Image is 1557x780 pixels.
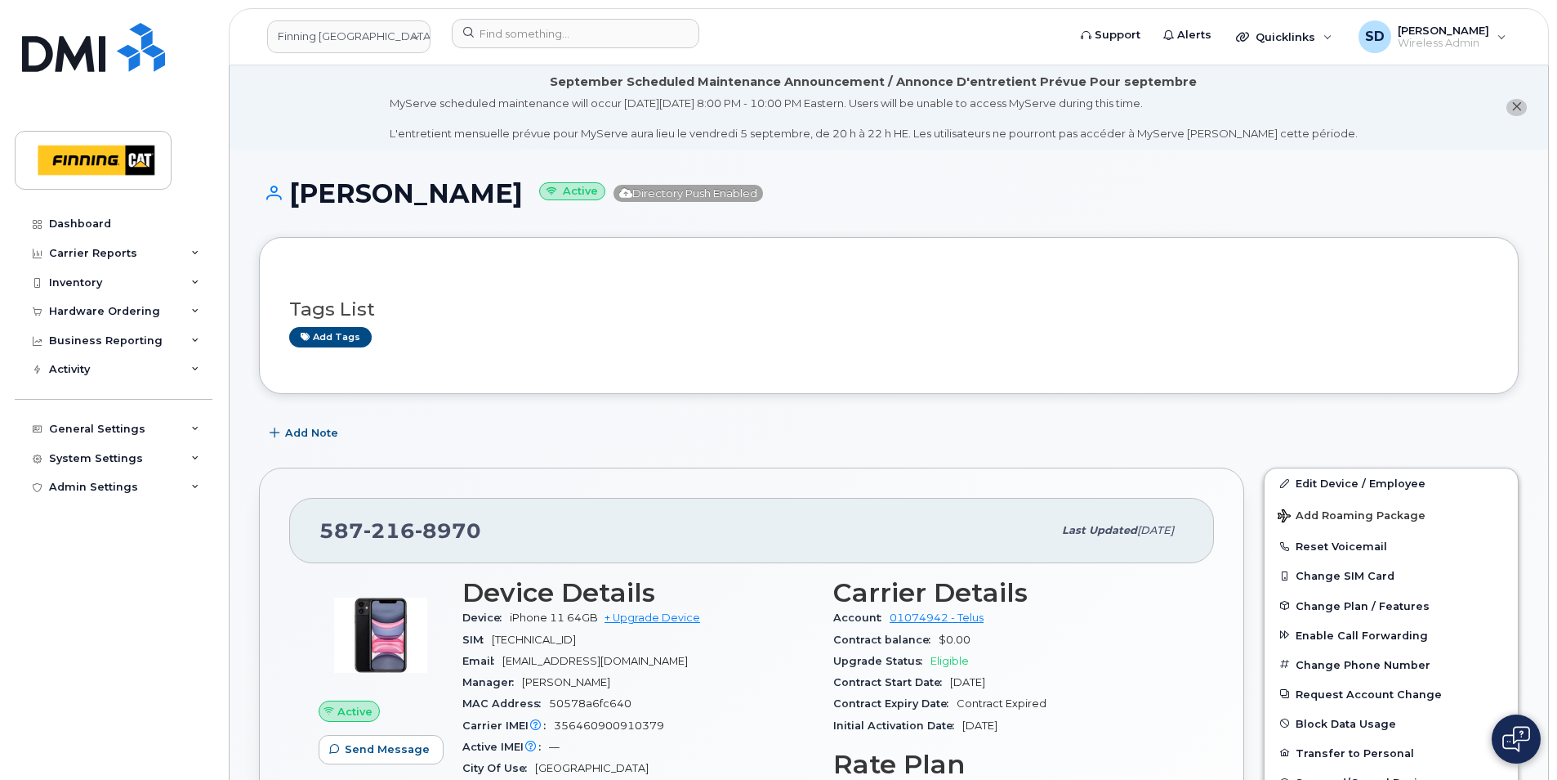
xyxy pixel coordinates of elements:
small: Active [539,182,605,201]
button: Add Roaming Package [1265,498,1518,531]
button: Transfer to Personal [1265,738,1518,768]
span: — [549,741,560,753]
span: 587 [319,518,481,543]
a: + Upgrade Device [605,612,700,624]
span: Manager [462,676,522,688]
span: City Of Use [462,762,535,774]
span: Enable Call Forwarding [1296,629,1428,641]
img: image20231002-4137094-9apcgt.jpeg [332,586,430,684]
span: [EMAIL_ADDRESS][DOMAIN_NAME] [502,655,688,667]
button: Change SIM Card [1265,561,1518,590]
span: Contract Expiry Date [833,697,957,710]
span: iPhone 11 64GB [510,612,598,624]
span: Email [462,655,502,667]
span: 50578a6fc640 [549,697,631,710]
button: close notification [1506,99,1527,116]
a: Edit Device / Employee [1265,468,1518,498]
span: Initial Activation Date [833,719,962,732]
span: Last updated [1062,524,1137,536]
span: Active [337,704,373,719]
button: Block Data Usage [1265,709,1518,738]
span: MAC Address [462,697,549,710]
h1: [PERSON_NAME] [259,179,1519,208]
span: Eligible [930,655,969,667]
a: 01074942 - Telus [890,612,984,624]
span: Device [462,612,510,624]
span: Contract balance [833,634,939,646]
span: $0.00 [939,634,970,646]
span: Account [833,612,890,624]
span: [PERSON_NAME] [522,676,610,688]
span: [DATE] [1137,524,1174,536]
span: Add Roaming Package [1278,509,1425,525]
span: [TECHNICAL_ID] [492,634,576,646]
button: Request Account Change [1265,679,1518,709]
h3: Rate Plan [833,750,1184,779]
h3: Carrier Details [833,578,1184,607]
span: Directory Push Enabled [613,185,763,202]
img: Open chat [1502,726,1530,752]
button: Change Plan / Features [1265,591,1518,621]
div: MyServe scheduled maintenance will occur [DATE][DATE] 8:00 PM - 10:00 PM Eastern. Users will be u... [390,96,1358,141]
span: Contract Expired [957,697,1046,710]
span: 216 [364,518,415,543]
span: 356460900910379 [554,719,664,732]
span: Add Note [285,425,338,441]
a: Add tags [289,327,372,347]
button: Add Note [259,419,352,448]
span: 8970 [415,518,481,543]
span: SIM [462,634,492,646]
button: Enable Call Forwarding [1265,621,1518,650]
span: Change Plan / Features [1296,599,1430,612]
span: [GEOGRAPHIC_DATA] [535,762,649,774]
div: September Scheduled Maintenance Announcement / Annonce D'entretient Prévue Pour septembre [550,74,1197,91]
span: Active IMEI [462,741,549,753]
span: [DATE] [962,719,997,732]
button: Change Phone Number [1265,650,1518,679]
span: [DATE] [950,676,985,688]
span: Send Message [345,742,430,757]
button: Send Message [319,735,444,764]
h3: Tags List [289,299,1488,320]
button: Reset Voicemail [1265,531,1518,561]
span: Carrier IMEI [462,719,554,732]
span: Contract Start Date [833,676,950,688]
span: Upgrade Status [833,655,930,667]
h3: Device Details [462,578,814,607]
